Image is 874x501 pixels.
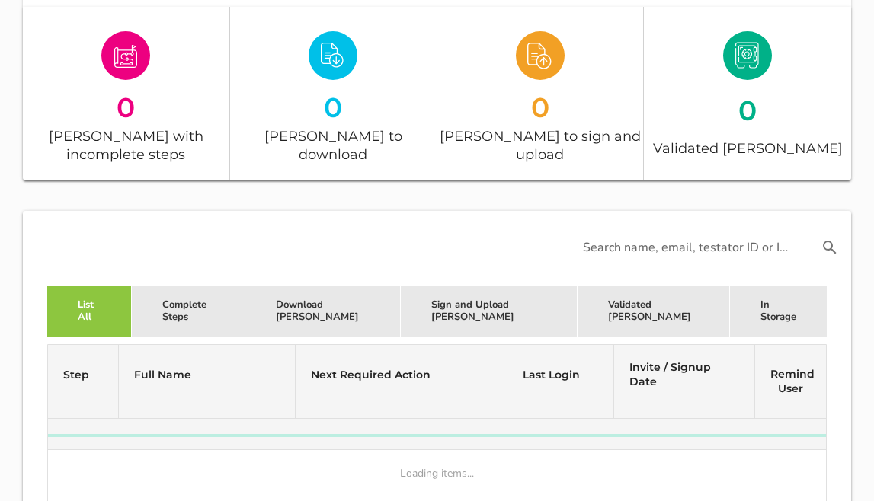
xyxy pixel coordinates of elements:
div: Download [PERSON_NAME] [245,286,401,337]
div: Validated [PERSON_NAME] [578,286,730,337]
div: 0 [644,94,851,127]
th: Invite / Signup Date: Not sorted. Activate to sort ascending. [614,345,756,419]
div: 0 [437,94,644,120]
div: 0 [23,94,229,120]
th: Remind User [755,345,826,419]
button: Search name, email, testator ID or ID number appended action [816,238,844,257]
div: 0 [230,94,437,120]
span: Full Name [134,368,191,381]
span: Next Required Action [311,368,431,381]
div: Validated [PERSON_NAME] [644,136,851,162]
th: Step: Not sorted. Activate to sort ascending. [48,345,119,419]
th: Next Required Action: Not sorted. Activate to sort ascending. [296,345,507,419]
th: Full Name: Not sorted. Activate to sort ascending. [119,345,296,419]
div: Complete Steps [132,286,245,337]
td: Loading items... [48,450,826,496]
span: Invite / Signup Date [629,360,711,388]
div: [PERSON_NAME] with incomplete steps [23,128,229,162]
div: List All [47,286,132,337]
th: Last Login: Not sorted. Activate to sort ascending. [507,345,613,419]
div: Sign and Upload [PERSON_NAME] [401,286,578,337]
div: [PERSON_NAME] to download [230,128,437,162]
div: [PERSON_NAME] to sign and upload [437,128,644,162]
span: Step [63,368,89,381]
div: In Storage [730,286,827,337]
span: Last Login [523,368,580,381]
span: Remind User [770,367,815,395]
